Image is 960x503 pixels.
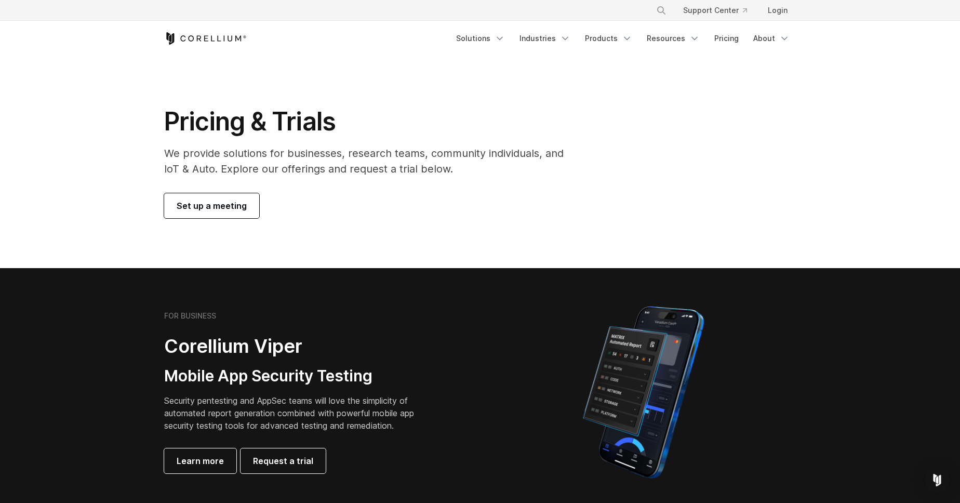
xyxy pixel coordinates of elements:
p: Security pentesting and AppSec teams will love the simplicity of automated report generation comb... [164,394,430,432]
span: Set up a meeting [177,200,247,212]
h3: Mobile App Security Testing [164,366,430,386]
a: Corellium Home [164,32,247,45]
a: Solutions [450,29,511,48]
button: Search [652,1,671,20]
a: Pricing [708,29,745,48]
a: Products [579,29,638,48]
span: Learn more [177,455,224,467]
div: Navigation Menu [450,29,796,48]
img: Corellium MATRIX automated report on iPhone showing app vulnerability test results across securit... [565,301,722,483]
a: Resources [641,29,706,48]
a: Support Center [675,1,755,20]
span: Request a trial [253,455,313,467]
div: Open Intercom Messenger [925,468,950,493]
h6: FOR BUSINESS [164,311,216,321]
a: Learn more [164,448,236,473]
h1: Pricing & Trials [164,106,578,137]
a: Request a trial [241,448,326,473]
div: Navigation Menu [644,1,796,20]
a: Industries [513,29,577,48]
p: We provide solutions for businesses, research teams, community individuals, and IoT & Auto. Explo... [164,145,578,177]
h2: Corellium Viper [164,335,430,358]
a: Login [759,1,796,20]
a: Set up a meeting [164,193,259,218]
a: About [747,29,796,48]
